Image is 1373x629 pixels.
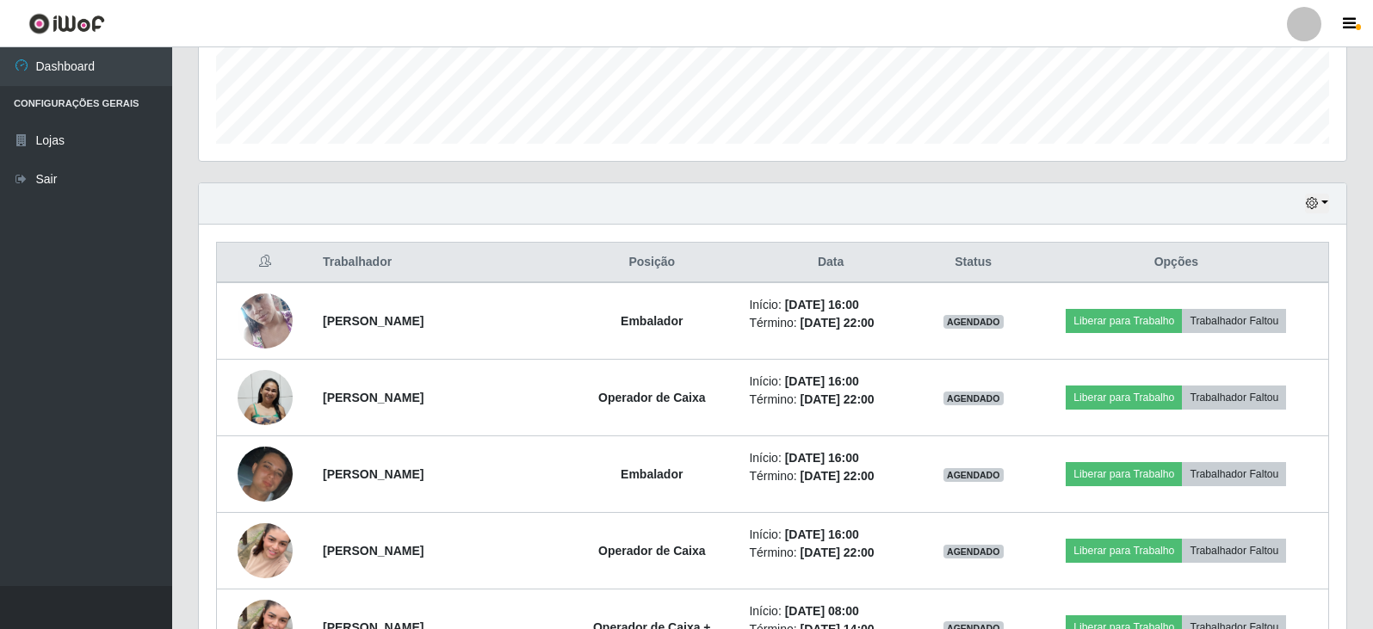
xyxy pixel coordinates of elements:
[598,391,706,404] strong: Operador de Caixa
[943,468,1004,482] span: AGENDADO
[749,526,912,544] li: Início:
[621,314,683,328] strong: Embalador
[801,392,875,406] time: [DATE] 22:00
[943,545,1004,558] span: AGENDADO
[238,447,293,503] img: 1755107121932.jpeg
[1066,539,1182,563] button: Liberar para Trabalho
[238,272,293,370] img: 1628271244301.jpeg
[749,467,912,485] li: Término:
[565,243,739,283] th: Posição
[1066,309,1182,333] button: Liberar para Trabalho
[801,316,875,330] time: [DATE] 22:00
[801,469,875,483] time: [DATE] 22:00
[785,527,859,541] time: [DATE] 16:00
[323,314,424,328] strong: [PERSON_NAME]
[1066,462,1182,486] button: Liberar para Trabalho
[598,544,706,558] strong: Operador de Caixa
[749,296,912,314] li: Início:
[1182,385,1286,410] button: Trabalhador Faltou
[801,546,875,559] time: [DATE] 22:00
[1066,385,1182,410] button: Liberar para Trabalho
[323,544,424,558] strong: [PERSON_NAME]
[943,392,1004,405] span: AGENDADO
[749,544,912,562] li: Término:
[621,467,683,481] strong: Embalador
[1024,243,1329,283] th: Opções
[323,391,424,404] strong: [PERSON_NAME]
[943,315,1004,329] span: AGENDADO
[323,467,424,481] strong: [PERSON_NAME]
[238,369,293,426] img: 1756832131053.jpeg
[749,373,912,391] li: Início:
[28,13,105,34] img: CoreUI Logo
[785,604,859,618] time: [DATE] 08:00
[749,391,912,409] li: Término:
[923,243,1024,283] th: Status
[739,243,922,283] th: Data
[238,502,293,600] img: 1753525532646.jpeg
[1182,309,1286,333] button: Trabalhador Faltou
[785,298,859,311] time: [DATE] 16:00
[312,243,565,283] th: Trabalhador
[785,451,859,465] time: [DATE] 16:00
[1182,539,1286,563] button: Trabalhador Faltou
[1182,462,1286,486] button: Trabalhador Faltou
[749,314,912,332] li: Término:
[785,374,859,388] time: [DATE] 16:00
[749,602,912,620] li: Início:
[749,449,912,467] li: Início:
